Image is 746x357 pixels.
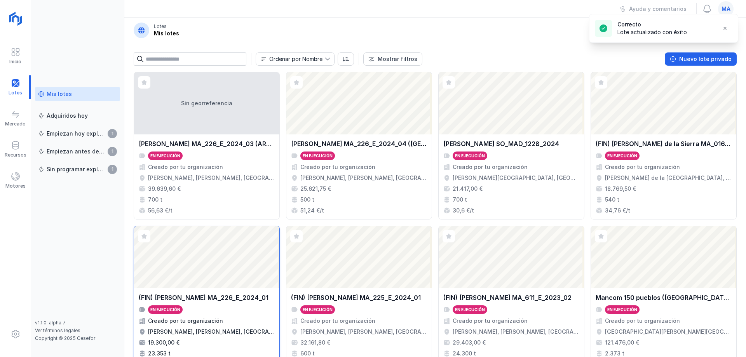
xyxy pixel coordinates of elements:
[605,174,732,182] div: [PERSON_NAME] de la [GEOGRAPHIC_DATA], [GEOGRAPHIC_DATA], [GEOGRAPHIC_DATA], [GEOGRAPHIC_DATA]
[443,293,572,302] div: (FIN) [PERSON_NAME] MA_611_E_2023_02
[363,52,422,66] button: Mostrar filtros
[269,56,322,62] div: Ordenar por Nombre
[47,90,72,98] div: Mis lotes
[378,55,417,63] div: Mostrar filtros
[47,165,105,173] div: Sin programar explotación
[134,72,279,134] div: Sin georreferencia
[679,55,732,63] div: Nuevo lote privado
[596,293,732,302] div: Mancom 150 pueblos ([GEOGRAPHIC_DATA]) SO_MAD_1186_2024
[148,196,162,204] div: 700 t
[665,52,737,66] button: Nuevo lote privado
[35,87,120,101] a: Mis lotes
[300,163,375,171] div: Creado por tu organización
[300,196,314,204] div: 500 t
[453,339,486,347] div: 29.403,00 €
[453,163,528,171] div: Creado por tu organización
[443,139,559,148] div: [PERSON_NAME] SO_MAD_1228_2024
[148,328,275,336] div: [PERSON_NAME], [PERSON_NAME], [GEOGRAPHIC_DATA], [GEOGRAPHIC_DATA]
[47,130,105,138] div: Empiezan hoy explotación
[303,153,333,158] div: En ejecución
[453,185,483,193] div: 21.417,00 €
[139,293,268,302] div: (FIN) [PERSON_NAME] MA_226_E_2024_01
[605,328,732,336] div: [GEOGRAPHIC_DATA][PERSON_NAME][GEOGRAPHIC_DATA], [GEOGRAPHIC_DATA], [GEOGRAPHIC_DATA]
[286,72,432,219] a: [PERSON_NAME] MA_226_E_2024_04 ([GEOGRAPHIC_DATA])En ejecuciónCreado por tu organización[PERSON_N...
[35,327,80,333] a: Ver términos legales
[291,139,427,148] div: [PERSON_NAME] MA_226_E_2024_04 ([GEOGRAPHIC_DATA])
[154,30,179,37] div: Mis lotes
[35,127,120,141] a: Empiezan hoy explotación1
[150,307,180,312] div: En ejecución
[300,317,375,325] div: Creado por tu organización
[291,293,421,302] div: (FIN) [PERSON_NAME] MA_225_E_2024_01
[150,153,180,158] div: En ejecución
[617,28,687,36] div: Lote actualizado con éxito
[300,328,427,336] div: [PERSON_NAME], [PERSON_NAME], [GEOGRAPHIC_DATA], [GEOGRAPHIC_DATA]
[607,153,637,158] div: En ejecución
[47,148,105,155] div: Empiezan antes de 7 días
[453,207,474,214] div: 30,6 €/t
[47,112,88,120] div: Adquiridos hoy
[605,196,619,204] div: 540 t
[148,185,181,193] div: 39.639,60 €
[108,147,117,156] span: 1
[35,335,120,341] div: Copyright © 2025 Cesefor
[453,196,467,204] div: 700 t
[300,185,331,193] div: 25.621,75 €
[5,183,26,189] div: Motores
[35,109,120,123] a: Adquiridos hoy
[134,72,280,219] a: Sin georreferencia[PERSON_NAME] MA_226_E_2024_03 (ARBOLITOS)En ejecuciónCreado por tu organizació...
[5,121,26,127] div: Mercado
[453,174,579,182] div: [PERSON_NAME][GEOGRAPHIC_DATA], [GEOGRAPHIC_DATA], [GEOGRAPHIC_DATA]
[148,317,223,325] div: Creado por tu organización
[605,163,680,171] div: Creado por tu organización
[6,9,25,28] img: logoRight.svg
[300,339,330,347] div: 32.161,80 €
[148,207,173,214] div: 56,63 €/t
[617,21,687,28] div: Correcto
[300,207,324,214] div: 51,24 €/t
[148,174,275,182] div: [PERSON_NAME], [PERSON_NAME], [GEOGRAPHIC_DATA], [GEOGRAPHIC_DATA]
[605,185,636,193] div: 18.769,50 €
[438,72,584,219] a: [PERSON_NAME] SO_MAD_1228_2024En ejecuciónCreado por tu organización[PERSON_NAME][GEOGRAPHIC_DATA...
[605,339,639,347] div: 121.476,00 €
[148,163,223,171] div: Creado por tu organización
[615,2,692,16] button: Ayuda y comentarios
[256,53,325,65] span: Nombre
[453,317,528,325] div: Creado por tu organización
[35,145,120,158] a: Empiezan antes de 7 días1
[591,72,737,219] a: (FIN) [PERSON_NAME] de la Sierra MA_016_E_2024_01En ejecuciónCreado por tu organización[PERSON_NA...
[596,139,732,148] div: (FIN) [PERSON_NAME] de la Sierra MA_016_E_2024_01
[108,129,117,138] span: 1
[453,328,579,336] div: [PERSON_NAME], [PERSON_NAME], [GEOGRAPHIC_DATA], [GEOGRAPHIC_DATA]
[9,59,21,65] div: Inicio
[605,207,630,214] div: 34,76 €/t
[722,5,730,13] span: ma
[605,317,680,325] div: Creado por tu organización
[154,23,167,30] div: Lotes
[455,153,485,158] div: En ejecución
[455,307,485,312] div: En ejecución
[108,165,117,174] span: 1
[35,320,120,326] div: v1.1.0-alpha.7
[35,162,120,176] a: Sin programar explotación1
[300,174,427,182] div: [PERSON_NAME], [PERSON_NAME], [GEOGRAPHIC_DATA], [GEOGRAPHIC_DATA]
[607,307,637,312] div: En ejecución
[629,5,687,13] div: Ayuda y comentarios
[148,339,180,347] div: 19.300,00 €
[5,152,26,158] div: Recursos
[303,307,333,312] div: En ejecución
[139,139,275,148] div: [PERSON_NAME] MA_226_E_2024_03 (ARBOLITOS)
